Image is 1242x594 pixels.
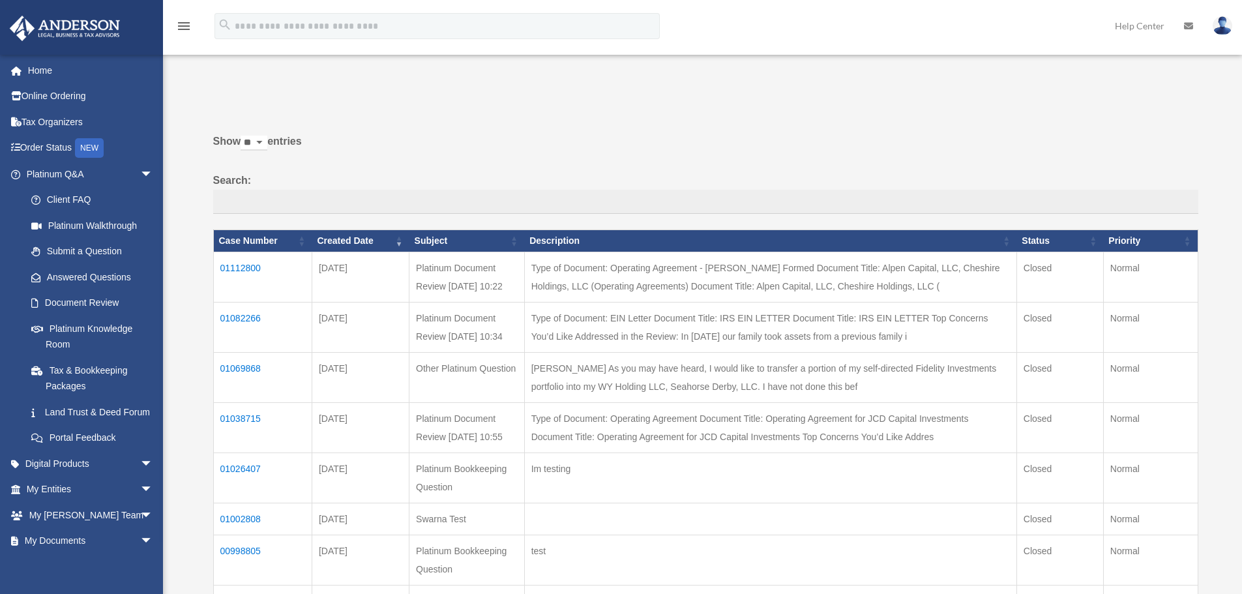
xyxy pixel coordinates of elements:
[1016,402,1103,453] td: Closed
[1016,535,1103,585] td: Closed
[409,352,525,402] td: Other Platinum Question
[409,252,525,302] td: Platinum Document Review [DATE] 10:22
[18,425,166,451] a: Portal Feedback
[213,453,312,503] td: 01026407
[1016,230,1103,252] th: Status: activate to sort column ascending
[140,477,166,503] span: arrow_drop_down
[18,316,166,357] a: Platinum Knowledge Room
[9,528,173,554] a: My Documentsarrow_drop_down
[213,402,312,453] td: 01038715
[409,535,525,585] td: Platinum Bookkeeping Question
[9,477,173,503] a: My Entitiesarrow_drop_down
[213,302,312,352] td: 01082266
[312,352,409,402] td: [DATE]
[524,352,1016,402] td: [PERSON_NAME] As you may have heard, I would like to transfer a portion of my self-directed Fidel...
[18,290,166,316] a: Document Review
[176,23,192,34] a: menu
[9,502,173,528] a: My [PERSON_NAME] Teamarrow_drop_down
[18,357,166,399] a: Tax & Bookkeeping Packages
[140,528,166,555] span: arrow_drop_down
[409,402,525,453] td: Platinum Document Review [DATE] 10:55
[312,302,409,352] td: [DATE]
[1103,453,1198,503] td: Normal
[140,161,166,188] span: arrow_drop_down
[524,453,1016,503] td: Im testing
[176,18,192,34] i: menu
[75,138,104,158] div: NEW
[312,535,409,585] td: [DATE]
[1103,252,1198,302] td: Normal
[1103,535,1198,585] td: Normal
[213,352,312,402] td: 01069868
[6,16,124,41] img: Anderson Advisors Platinum Portal
[409,503,525,535] td: Swarna Test
[409,230,525,252] th: Subject: activate to sort column ascending
[9,135,173,162] a: Order StatusNEW
[524,302,1016,352] td: Type of Document: EIN Letter Document Title: IRS EIN LETTER Document Title: IRS EIN LETTER Top Co...
[9,451,173,477] a: Digital Productsarrow_drop_down
[1103,302,1198,352] td: Normal
[213,132,1198,164] label: Show entries
[312,230,409,252] th: Created Date: activate to sort column ascending
[18,239,166,265] a: Submit a Question
[213,252,312,302] td: 01112800
[140,451,166,477] span: arrow_drop_down
[1103,503,1198,535] td: Normal
[9,83,173,110] a: Online Ordering
[524,402,1016,453] td: Type of Document: Operating Agreement Document Title: Operating Agreement for JCD Capital Investm...
[1016,252,1103,302] td: Closed
[312,402,409,453] td: [DATE]
[312,252,409,302] td: [DATE]
[409,453,525,503] td: Platinum Bookkeeping Question
[9,57,173,83] a: Home
[1103,402,1198,453] td: Normal
[409,302,525,352] td: Platinum Document Review [DATE] 10:34
[1016,352,1103,402] td: Closed
[1103,352,1198,402] td: Normal
[213,535,312,585] td: 00998805
[213,503,312,535] td: 01002808
[140,502,166,529] span: arrow_drop_down
[1016,302,1103,352] td: Closed
[524,535,1016,585] td: test
[1016,453,1103,503] td: Closed
[213,190,1198,215] input: Search:
[9,161,166,187] a: Platinum Q&Aarrow_drop_down
[241,136,267,151] select: Showentries
[18,264,160,290] a: Answered Questions
[312,503,409,535] td: [DATE]
[1103,230,1198,252] th: Priority: activate to sort column ascending
[9,109,173,135] a: Tax Organizers
[18,187,166,213] a: Client FAQ
[312,453,409,503] td: [DATE]
[213,171,1198,215] label: Search:
[18,399,166,425] a: Land Trust & Deed Forum
[213,230,312,252] th: Case Number: activate to sort column ascending
[1213,16,1232,35] img: User Pic
[524,230,1016,252] th: Description: activate to sort column ascending
[218,18,232,32] i: search
[18,213,166,239] a: Platinum Walkthrough
[1016,503,1103,535] td: Closed
[524,252,1016,302] td: Type of Document: Operating Agreement - [PERSON_NAME] Formed Document Title: Alpen Capital, LLC, ...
